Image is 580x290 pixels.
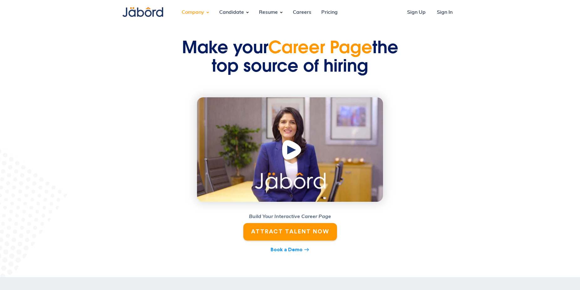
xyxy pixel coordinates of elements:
a: Pricing [316,4,343,21]
h1: Make your the top source of hiring [180,40,400,77]
div: Resume [254,4,283,21]
a: Sign In [432,4,458,21]
div: Company [177,4,209,21]
div: Candidate [214,4,249,21]
strong: ATTRACT TALENT NOW [251,229,329,234]
a: Careers [288,4,316,21]
a: open lightbox [197,97,383,202]
strong: Build Your Interactive Career Page [249,214,331,219]
a: ATTRACT TALENT NOW [243,223,337,240]
a: Book a Demoeast [243,246,337,254]
span: Career Page [268,41,372,58]
img: Jabord Candidate [122,7,163,17]
div: Book a Demo [271,246,303,253]
a: Sign Up [402,4,431,21]
div: east [304,246,309,254]
img: Company Career Page [197,97,383,202]
img: Play Button [281,139,304,164]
